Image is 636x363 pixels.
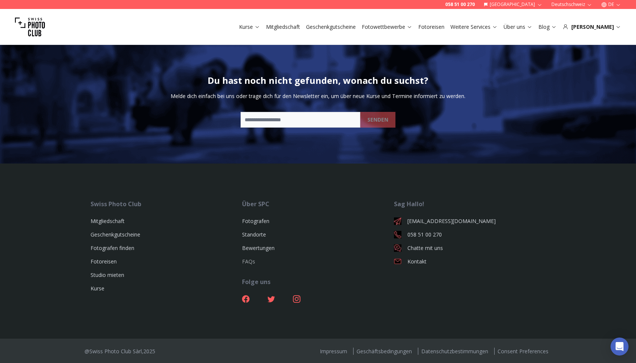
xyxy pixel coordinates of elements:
[415,22,447,32] button: Fotoreisen
[242,231,266,238] a: Standorte
[266,23,300,31] a: Mitgliedschaft
[91,231,140,238] a: Geschenkgutscheine
[394,217,545,225] a: [EMAIL_ADDRESS][DOMAIN_NAME]
[394,231,545,238] a: 058 51 00 270
[538,23,557,31] a: Blog
[447,22,501,32] button: Weitere Services
[85,348,155,355] div: @Swiss Photo Club Sàrl, 2025
[317,348,350,355] a: Impressum
[450,23,498,31] a: Weitere Services
[535,22,560,32] button: Blog
[418,348,491,355] a: Datenschutzbestimmungen
[15,12,45,42] img: Swiss photo club
[394,244,545,252] a: Chatte mit uns
[91,285,104,292] a: Kurse
[504,23,532,31] a: Über uns
[208,74,428,86] h2: Du hast noch nicht gefunden, wonach du suchst?
[239,23,260,31] a: Kurse
[418,23,444,31] a: Fotoreisen
[563,23,621,31] div: [PERSON_NAME]
[306,23,356,31] a: Geschenkgutscheine
[171,92,465,100] p: Melde dich einfach bei uns oder trage dich für den Newsletter ein, um über neue Kurse und Termine...
[242,244,275,251] a: Bewertungen
[394,258,545,265] a: Kontakt
[242,258,255,265] a: FAQs
[359,22,415,32] button: Fotowettbewerbe
[303,22,359,32] button: Geschenkgutscheine
[236,22,263,32] button: Kurse
[360,112,395,128] button: SENDEN
[362,23,412,31] a: Fotowettbewerbe
[263,22,303,32] button: Mitgliedschaft
[242,199,394,208] div: Über SPC
[242,277,394,286] div: Folge uns
[242,217,269,225] a: Fotografen
[91,217,125,225] a: Mitgliedschaft
[353,348,415,355] a: Geschäftsbedingungen
[91,244,134,251] a: Fotografen finden
[91,199,242,208] div: Swiss Photo Club
[91,271,124,278] a: Studio mieten
[445,1,475,7] a: 058 51 00 270
[494,348,551,355] a: Consent Preferences
[394,199,545,208] div: Sag Hallo!
[611,338,629,356] div: Open Intercom Messenger
[367,116,388,123] b: SENDEN
[91,258,117,265] a: Fotoreisen
[501,22,535,32] button: Über uns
